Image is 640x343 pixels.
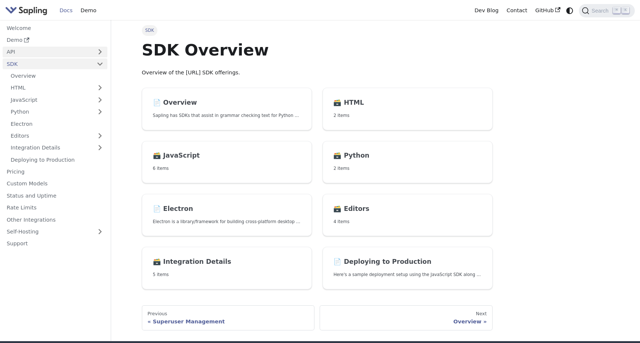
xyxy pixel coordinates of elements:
[323,88,493,130] a: 🗃️ HTML2 items
[153,99,301,107] h2: Overview
[153,205,301,213] h2: Electron
[153,218,301,225] p: Electron is a library/framework for building cross-platform desktop apps with JavaScript, HTML, a...
[3,226,107,237] a: Self-Hosting
[3,167,107,177] a: Pricing
[142,88,312,130] a: 📄️ OverviewSapling has SDKs that assist in grammar checking text for Python and JavaScript, and a...
[326,311,487,317] div: Next
[323,141,493,184] a: 🗃️ Python2 items
[3,35,107,46] a: Demo
[7,107,107,117] a: Python
[3,23,107,33] a: Welcome
[142,25,493,36] nav: Breadcrumbs
[7,94,107,105] a: JavaScript
[77,5,100,16] a: Demo
[326,318,487,325] div: Overview
[5,5,50,16] a: Sapling.ai
[333,99,481,107] h2: HTML
[3,58,93,69] a: SDK
[147,311,309,317] div: Previous
[564,5,575,16] button: Switch between dark and light mode (currently system mode)
[153,152,301,160] h2: JavaScript
[142,305,493,330] nav: Docs pages
[613,7,620,14] kbd: ⌘
[3,178,107,189] a: Custom Models
[7,83,107,93] a: HTML
[333,152,481,160] h2: Python
[93,131,107,141] button: Expand sidebar category 'Editors'
[142,25,157,36] span: SDK
[93,47,107,57] button: Expand sidebar category 'API'
[320,305,492,330] a: NextOverview
[3,47,93,57] a: API
[333,218,481,225] p: 4 items
[153,112,301,119] p: Sapling has SDKs that assist in grammar checking text for Python and JavaScript, and an HTTP API ...
[142,247,312,289] a: 🗃️ Integration Details5 items
[323,247,493,289] a: 📄️ Deploying to ProductionHere's a sample deployment setup using the JavaScript SDK along with a ...
[531,5,564,16] a: GitHub
[323,194,493,236] a: 🗃️ Editors4 items
[589,8,613,14] span: Search
[333,112,481,119] p: 2 items
[3,238,107,249] a: Support
[3,202,107,213] a: Rate Limits
[333,258,481,266] h2: Deploying to Production
[622,7,629,14] kbd: K
[153,258,301,266] h2: Integration Details
[153,271,301,278] p: 5 items
[7,118,107,129] a: Electron
[142,40,493,60] h1: SDK Overview
[7,154,107,165] a: Deploying to Production
[503,5,531,16] a: Contact
[3,190,107,201] a: Status and Uptime
[470,5,502,16] a: Dev Blog
[7,142,107,153] a: Integration Details
[142,305,314,330] a: PreviousSuperuser Management
[56,5,77,16] a: Docs
[7,131,93,141] a: Editors
[333,165,481,172] p: 2 items
[153,165,301,172] p: 6 items
[142,194,312,236] a: 📄️ ElectronElectron is a library/framework for building cross-platform desktop apps with JavaScri...
[579,4,634,17] button: Search (Command+K)
[142,68,493,77] p: Overview of the [URL] SDK offerings.
[333,271,481,278] p: Here's a sample deployment setup using the JavaScript SDK along with a Python backend.
[147,318,309,325] div: Superuser Management
[333,205,481,213] h2: Editors
[93,58,107,69] button: Collapse sidebar category 'SDK'
[3,214,107,225] a: Other Integrations
[7,71,107,81] a: Overview
[142,141,312,184] a: 🗃️ JavaScript6 items
[5,5,47,16] img: Sapling.ai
